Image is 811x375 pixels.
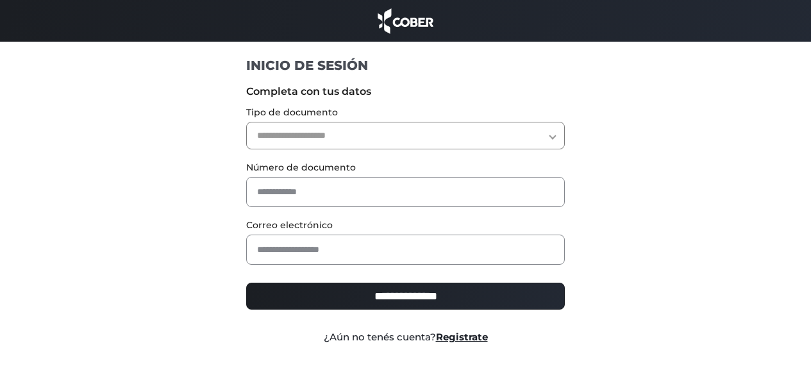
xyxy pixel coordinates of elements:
[246,84,565,99] label: Completa con tus datos
[246,106,565,119] label: Tipo de documento
[374,6,437,35] img: cober_marca.png
[246,57,565,74] h1: INICIO DE SESIÓN
[246,161,565,174] label: Número de documento
[436,331,488,343] a: Registrate
[237,330,574,345] div: ¿Aún no tenés cuenta?
[246,219,565,232] label: Correo electrónico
